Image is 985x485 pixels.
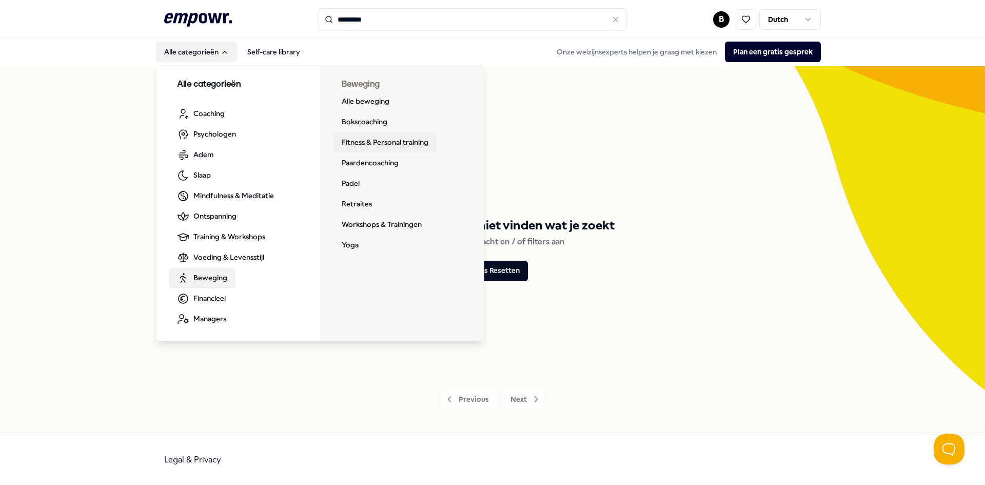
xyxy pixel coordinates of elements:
[713,11,730,28] button: B
[156,66,485,342] div: Alle categorieën
[333,194,380,215] a: Retraites
[193,210,237,222] span: Ontspanning
[169,165,219,186] a: Slaap
[169,206,245,227] a: Ontspanning
[333,173,368,194] a: Padel
[169,268,235,288] a: Beweging
[193,313,226,324] span: Managers
[421,235,565,248] div: Pas je zoekopdracht en / of filters aan
[169,309,234,329] a: Managers
[164,455,221,464] a: Legal & Privacy
[193,169,211,181] span: Slaap
[342,78,464,91] h3: Beweging
[193,128,236,140] span: Psychologen
[156,42,237,62] button: Alle categorieën
[725,42,821,62] button: Plan een gratis gesprek
[319,8,626,31] input: Search for products, categories or subcategories
[169,227,273,247] a: Training & Workshops
[193,251,264,263] span: Voeding & Levensstijl
[333,153,407,173] a: Paardencoaching
[169,124,244,145] a: Psychologen
[169,288,234,309] a: Financieel
[239,42,308,62] a: Self-care library
[333,132,437,153] a: Fitness & Personal training
[333,91,398,112] a: Alle beweging
[548,42,821,62] div: Onze welzijnsexperts helpen je graag met kiezen
[193,272,227,283] span: Beweging
[193,108,225,119] span: Coaching
[458,261,528,281] button: Filters Resetten
[169,247,272,268] a: Voeding & Levensstijl
[193,149,213,160] span: Adem
[333,112,396,132] a: Bokscoaching
[156,42,308,62] nav: Main
[333,235,367,256] a: Yoga
[169,145,222,165] a: Adem
[193,293,226,304] span: Financieel
[333,215,430,235] a: Workshops & Trainingen
[193,190,274,201] span: Mindfulness & Meditatie
[169,104,233,124] a: Coaching
[177,78,300,91] h3: Alle categorieën
[371,216,615,235] div: We kunnen helaas niet vinden wat je zoekt
[169,186,282,206] a: Mindfulness & Meditatie
[193,231,265,242] span: Training & Workshops
[934,434,964,464] iframe: Help Scout Beacon - Open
